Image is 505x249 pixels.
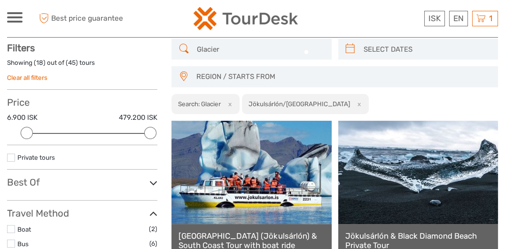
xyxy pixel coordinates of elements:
[149,238,157,249] span: (6)
[178,100,221,108] h2: Search: Glacier
[193,41,326,57] input: SEARCH
[17,154,55,161] a: Private tours
[119,113,157,123] label: 479.200 ISK
[68,58,76,67] label: 45
[7,177,157,188] h3: Best Of
[449,11,468,26] div: EN
[7,42,35,54] strong: Filters
[7,208,157,219] h3: Travel Method
[194,7,298,30] img: 120-15d4194f-c635-41b9-a512-a3cb382bfb57_logo_small.png
[360,41,493,57] input: SELECT DATES
[192,69,493,85] button: REGION / STARTS FROM
[7,74,47,81] a: Clear all filters
[428,14,441,23] span: ISK
[108,15,119,26] button: Open LiveChat chat widget
[488,14,494,23] span: 1
[17,226,31,233] a: Boat
[351,99,364,109] button: x
[17,240,29,248] a: Bus
[7,113,38,123] label: 6.900 ISK
[13,16,106,24] p: We're away right now. Please check back later!
[7,58,157,73] div: Showing ( ) out of ( ) tours
[149,224,157,234] span: (2)
[249,100,350,108] h2: Jökulsárlón/[GEOGRAPHIC_DATA]
[37,11,130,26] span: Best price guarantee
[7,97,157,108] h3: Price
[36,58,43,67] label: 18
[222,99,235,109] button: x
